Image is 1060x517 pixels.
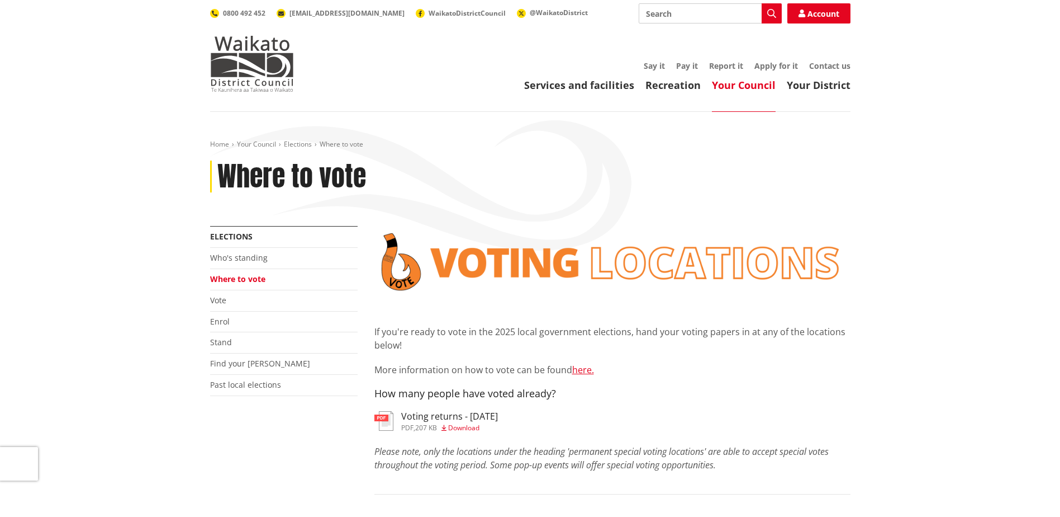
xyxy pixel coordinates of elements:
p: More information on how to vote can be found [374,363,850,377]
p: If you're ready to vote in the 2025 local government elections, hand your voting papers in at any... [374,325,850,352]
span: [EMAIL_ADDRESS][DOMAIN_NAME] [289,8,405,18]
span: WaikatoDistrictCouncil [429,8,506,18]
a: Your Council [712,78,776,92]
a: Report it [709,60,743,71]
a: Services and facilities [524,78,634,92]
h1: Where to vote [217,161,366,193]
a: @WaikatoDistrict [517,8,588,17]
a: Past local elections [210,379,281,390]
span: @WaikatoDistrict [530,8,588,17]
span: 207 KB [415,423,437,433]
a: Find your [PERSON_NAME] [210,358,310,369]
nav: breadcrumb [210,140,850,149]
a: [EMAIL_ADDRESS][DOMAIN_NAME] [277,8,405,18]
a: Pay it [676,60,698,71]
span: 0800 492 452 [223,8,265,18]
a: WaikatoDistrictCouncil [416,8,506,18]
a: Elections [210,231,253,242]
span: pdf [401,423,413,433]
a: 0800 492 452 [210,8,265,18]
span: Download [448,423,479,433]
img: Waikato District Council - Te Kaunihera aa Takiwaa o Waikato [210,36,294,92]
a: Elections [284,139,312,149]
a: Home [210,139,229,149]
a: Account [787,3,850,23]
a: Where to vote [210,274,265,284]
a: Stand [210,337,232,347]
a: Vote [210,295,226,305]
a: Who's standing [210,252,268,263]
img: voting locations banner [374,226,850,298]
input: Search input [639,3,782,23]
em: Please note, only the locations under the heading 'permanent special voting locations' are able t... [374,445,829,471]
a: Apply for it [754,60,798,71]
img: document-pdf.svg [374,411,393,431]
a: here. [572,364,594,376]
span: Where to vote [320,139,363,149]
a: Contact us [809,60,850,71]
a: Enrol [210,316,230,327]
a: Your District [787,78,850,92]
a: Recreation [645,78,701,92]
a: Voting returns - [DATE] pdf,207 KB Download [374,411,498,431]
h4: How many people have voted already? [374,388,850,400]
a: Say it [644,60,665,71]
a: Your Council [237,139,276,149]
h3: Voting returns - [DATE] [401,411,498,422]
div: , [401,425,498,431]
